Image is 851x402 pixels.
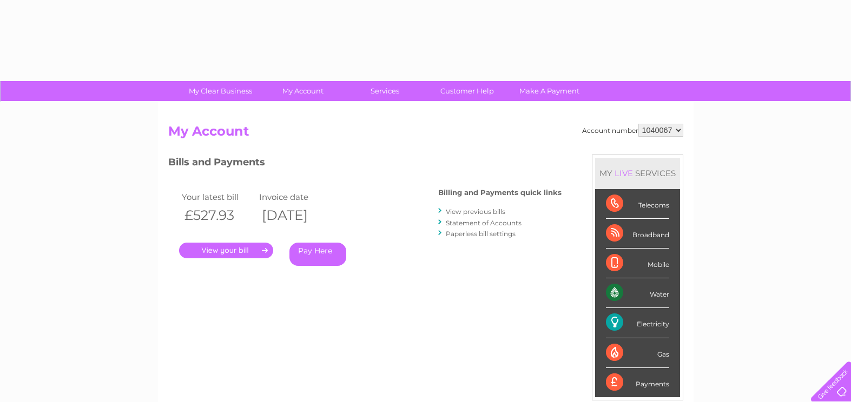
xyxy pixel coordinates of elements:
[256,190,334,204] td: Invoice date
[606,219,669,249] div: Broadband
[582,124,683,137] div: Account number
[256,204,334,226] th: [DATE]
[176,81,265,101] a: My Clear Business
[168,124,683,144] h2: My Account
[289,243,346,266] a: Pay Here
[595,158,680,189] div: MY SERVICES
[606,189,669,219] div: Telecoms
[446,207,505,216] a: View previous bills
[606,249,669,278] div: Mobile
[168,155,562,173] h3: Bills and Payments
[606,368,669,397] div: Payments
[505,81,594,101] a: Make A Payment
[179,204,257,226] th: £527.93
[340,81,430,101] a: Services
[606,278,669,308] div: Water
[423,81,512,101] a: Customer Help
[258,81,347,101] a: My Account
[446,219,522,227] a: Statement of Accounts
[179,243,273,258] a: .
[446,230,516,238] a: Paperless bill settings
[612,168,635,178] div: LIVE
[606,338,669,368] div: Gas
[438,189,562,197] h4: Billing and Payments quick links
[179,190,257,204] td: Your latest bill
[606,308,669,338] div: Electricity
